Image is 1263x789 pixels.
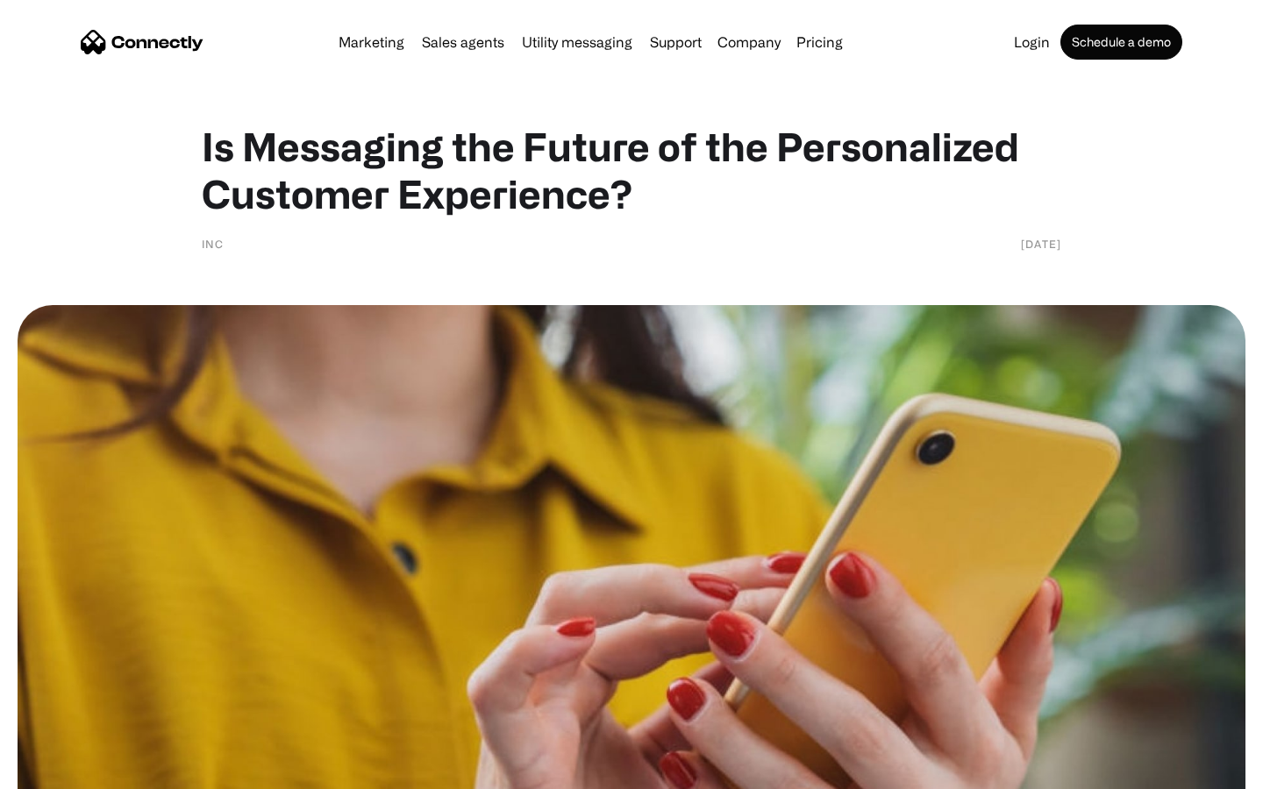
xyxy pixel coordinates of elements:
[35,758,105,783] ul: Language list
[1007,35,1057,49] a: Login
[18,758,105,783] aside: Language selected: English
[717,30,781,54] div: Company
[1060,25,1182,60] a: Schedule a demo
[415,35,511,49] a: Sales agents
[202,123,1061,217] h1: Is Messaging the Future of the Personalized Customer Experience?
[1021,235,1061,252] div: [DATE]
[202,235,224,252] div: Inc
[643,35,709,49] a: Support
[332,35,411,49] a: Marketing
[789,35,850,49] a: Pricing
[515,35,639,49] a: Utility messaging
